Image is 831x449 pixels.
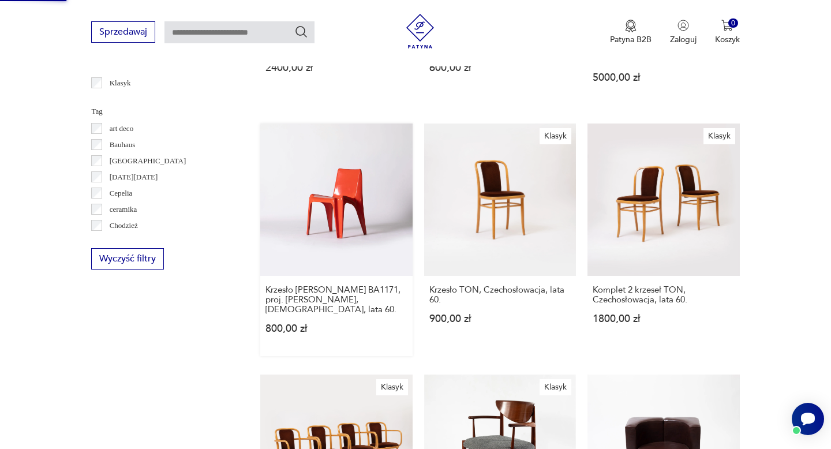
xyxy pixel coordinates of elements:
button: Zaloguj [670,20,697,45]
button: Sprzedawaj [91,21,155,43]
p: 900,00 zł [429,314,571,324]
p: Ćmielów [110,235,137,248]
h3: Komplet 2 krzeseł TON, Czechosłowacja, lata 60. [593,285,734,305]
p: Tag [91,105,233,118]
button: 0Koszyk [715,20,740,45]
h3: Krzesło TON, Czechosłowacja, lata 60. [429,285,571,305]
img: Patyna - sklep z meblami i dekoracjami vintage [403,14,437,48]
p: Zaloguj [670,34,697,45]
p: Cepelia [110,187,133,200]
p: 800,00 zł [265,324,407,334]
p: [GEOGRAPHIC_DATA] [110,155,186,167]
iframe: Smartsupp widget button [792,403,824,435]
p: Patyna B2B [610,34,652,45]
p: ceramika [110,203,137,216]
p: art deco [110,122,134,135]
a: Sprzedawaj [91,29,155,37]
img: Ikona medalu [625,20,637,32]
h3: Krzesło [PERSON_NAME] BA1171, proj. [PERSON_NAME], [DEMOGRAPHIC_DATA], lata 60. [265,285,407,315]
button: Szukaj [294,25,308,39]
p: Chodzież [110,219,138,232]
a: Krzesło Bofinger BA1171, proj. Helmut Batzner, Niemcy, lata 60.Krzesło [PERSON_NAME] BA1171, proj... [260,124,412,356]
p: Koszyk [715,34,740,45]
p: 1800,00 zł [593,314,734,324]
button: Patyna B2B [610,20,652,45]
a: KlasykKrzesło TON, Czechosłowacja, lata 60.Krzesło TON, Czechosłowacja, lata 60.900,00 zł [424,124,576,356]
p: 600,00 zł [429,63,571,73]
img: Ikona koszyka [721,20,733,31]
p: Klasyk [110,77,131,89]
a: Ikona medaluPatyna B2B [610,20,652,45]
a: KlasykKomplet 2 krzeseł TON, Czechosłowacja, lata 60.Komplet 2 krzeseł TON, Czechosłowacja, lata ... [587,124,739,356]
button: Wyczyść filtry [91,248,164,270]
p: 2400,00 zł [265,63,407,73]
p: 5000,00 zł [593,73,734,83]
img: Ikonka użytkownika [677,20,689,31]
p: Bauhaus [110,139,136,151]
p: [DATE][DATE] [110,171,158,184]
div: 0 [728,18,738,28]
